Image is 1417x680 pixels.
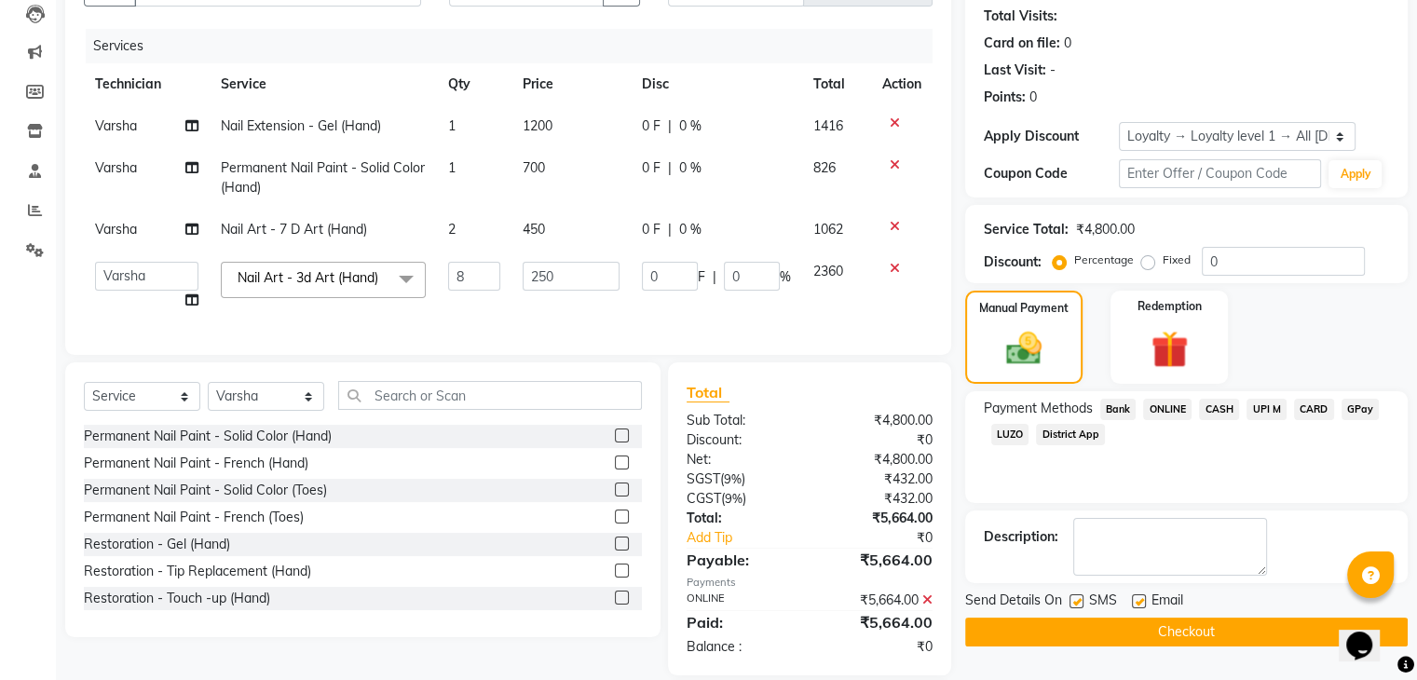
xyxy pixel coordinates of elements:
[832,528,946,548] div: ₹0
[687,470,720,487] span: SGST
[984,7,1057,26] div: Total Visits:
[1138,298,1202,315] label: Redemption
[810,549,947,571] div: ₹5,664.00
[991,424,1029,445] span: LUZO
[673,411,810,430] div: Sub Total:
[725,491,743,506] span: 9%
[984,127,1119,146] div: Apply Discount
[668,116,672,136] span: |
[673,528,832,548] a: Add Tip
[1143,399,1192,420] span: ONLINE
[984,252,1042,272] div: Discount:
[84,454,308,473] div: Permanent Nail Paint - French (Hand)
[810,489,947,509] div: ₹432.00
[810,450,947,469] div: ₹4,800.00
[810,430,947,450] div: ₹0
[668,220,672,239] span: |
[1342,399,1380,420] span: GPay
[221,117,381,134] span: Nail Extension - Gel (Hand)
[810,411,947,430] div: ₹4,800.00
[210,63,437,105] th: Service
[1036,424,1105,445] span: District App
[221,159,425,196] span: Permanent Nail Paint - Solid Color (Hand)
[813,117,843,134] span: 1416
[673,549,810,571] div: Payable:
[979,300,1069,317] label: Manual Payment
[523,221,545,238] span: 450
[679,158,702,178] span: 0 %
[871,63,933,105] th: Action
[995,328,1053,369] img: _cash.svg
[687,575,933,591] div: Payments
[1076,220,1135,239] div: ₹4,800.00
[1139,326,1200,373] img: _gift.svg
[673,430,810,450] div: Discount:
[673,509,810,528] div: Total:
[668,158,672,178] span: |
[673,611,810,633] div: Paid:
[673,591,810,610] div: ONLINE
[673,637,810,657] div: Balance :
[84,562,311,581] div: Restoration - Tip Replacement (Hand)
[724,471,742,486] span: 9%
[965,591,1062,614] span: Send Details On
[1247,399,1287,420] span: UPI M
[802,63,871,105] th: Total
[1119,159,1322,188] input: Enter Offer / Coupon Code
[713,267,716,287] span: |
[84,63,210,105] th: Technician
[1151,591,1183,614] span: Email
[631,63,802,105] th: Disc
[984,88,1026,107] div: Points:
[698,267,705,287] span: F
[780,267,791,287] span: %
[810,611,947,633] div: ₹5,664.00
[1100,399,1137,420] span: Bank
[810,591,947,610] div: ₹5,664.00
[642,220,661,239] span: 0 F
[984,61,1046,80] div: Last Visit:
[984,527,1058,547] div: Description:
[84,427,332,446] div: Permanent Nail Paint - Solid Color (Hand)
[338,381,642,410] input: Search or Scan
[95,117,137,134] span: Varsha
[448,221,456,238] span: 2
[1199,399,1239,420] span: CASH
[673,469,810,489] div: ( )
[679,220,702,239] span: 0 %
[984,164,1119,184] div: Coupon Code
[642,158,661,178] span: 0 F
[84,589,270,608] div: Restoration - Touch -up (Hand)
[810,469,947,489] div: ₹432.00
[95,221,137,238] span: Varsha
[984,220,1069,239] div: Service Total:
[238,269,378,286] span: Nail Art - 3d Art (Hand)
[1064,34,1071,53] div: 0
[86,29,947,63] div: Services
[673,450,810,469] div: Net:
[95,159,137,176] span: Varsha
[687,383,729,402] span: Total
[221,221,367,238] span: Nail Art - 7 D Art (Hand)
[813,263,843,279] span: 2360
[1328,160,1382,188] button: Apply
[84,508,304,527] div: Permanent Nail Paint - French (Toes)
[810,509,947,528] div: ₹5,664.00
[448,159,456,176] span: 1
[679,116,702,136] span: 0 %
[437,63,512,105] th: Qty
[984,399,1093,418] span: Payment Methods
[1050,61,1056,80] div: -
[984,34,1060,53] div: Card on file:
[687,490,721,507] span: CGST
[810,637,947,657] div: ₹0
[448,117,456,134] span: 1
[813,221,843,238] span: 1062
[523,159,545,176] span: 700
[965,618,1408,646] button: Checkout
[378,269,387,286] a: x
[1074,252,1134,268] label: Percentage
[84,535,230,554] div: Restoration - Gel (Hand)
[523,117,552,134] span: 1200
[1163,252,1191,268] label: Fixed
